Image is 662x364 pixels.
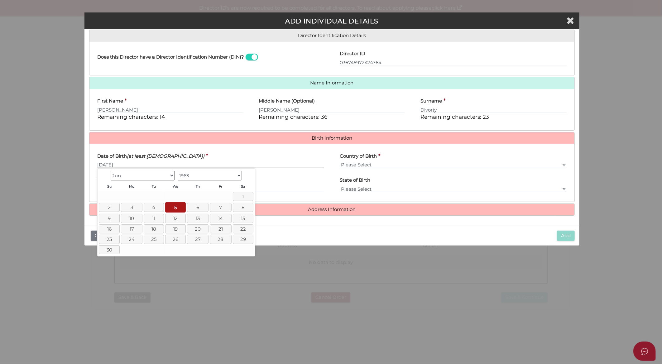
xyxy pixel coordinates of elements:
a: 8 [233,203,254,212]
a: 30 [99,245,120,254]
a: 11 [144,214,164,223]
span: Remaining characters: 23 [420,113,489,120]
a: Address Information [94,207,570,212]
span: Monday [129,184,134,189]
a: 9 [99,214,120,223]
a: 4 [144,203,164,212]
a: 20 [187,224,209,233]
a: 22 [233,224,254,233]
a: 5 [165,202,186,213]
input: dd/mm/yyyy [97,161,324,168]
i: (at least [DEMOGRAPHIC_DATA]) [127,153,204,159]
button: Add [557,231,575,241]
a: 19 [165,224,186,233]
a: 13 [187,214,209,223]
a: 18 [144,224,164,233]
a: 26 [165,235,186,244]
span: Friday [219,184,222,189]
a: 12 [165,214,186,223]
span: Remaining characters: 14 [97,113,165,120]
span: Wednesday [173,184,178,189]
button: Close [91,231,111,241]
button: Open asap [633,342,656,361]
a: 21 [210,224,231,233]
a: 3 [121,203,142,212]
h4: Country of Birth [340,154,377,159]
a: 29 [233,235,254,244]
a: 23 [99,235,120,244]
a: 24 [121,235,142,244]
a: Birth Information [94,136,570,141]
a: 1 [233,192,254,201]
a: 10 [121,214,142,223]
a: Next [243,170,253,180]
h4: State of Birth [340,178,370,183]
a: 15 [233,214,254,223]
span: Remaining characters: 36 [259,113,328,120]
a: 16 [99,224,120,233]
a: 7 [210,203,231,212]
span: Saturday [241,184,245,189]
select: v [340,161,567,168]
a: 25 [144,235,164,244]
span: Tuesday [152,184,156,189]
a: 14 [210,214,231,223]
a: 27 [187,235,209,244]
a: 28 [210,235,231,244]
span: Sunday [107,184,112,189]
a: 6 [187,203,209,212]
a: 2 [99,203,120,212]
h4: Date of Birth [97,154,204,159]
a: 17 [121,224,142,233]
a: Prev [99,170,109,180]
span: Thursday [196,184,200,189]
